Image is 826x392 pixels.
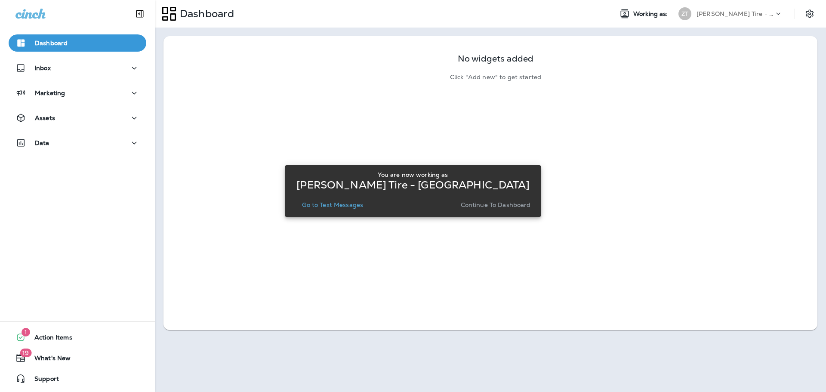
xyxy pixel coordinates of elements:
[9,109,146,127] button: Assets
[26,355,71,365] span: What's New
[9,349,146,367] button: 19What's New
[22,328,30,336] span: 1
[35,139,49,146] p: Data
[302,201,363,208] p: Go to Text Messages
[176,7,234,20] p: Dashboard
[697,10,774,17] p: [PERSON_NAME] Tire - [GEOGRAPHIC_DATA]
[802,6,817,22] button: Settings
[633,10,670,18] span: Working as:
[26,334,72,344] span: Action Items
[296,182,529,188] p: [PERSON_NAME] Tire - [GEOGRAPHIC_DATA]
[20,349,31,357] span: 19
[9,134,146,151] button: Data
[9,59,146,77] button: Inbox
[9,329,146,346] button: 1Action Items
[128,5,152,22] button: Collapse Sidebar
[9,34,146,52] button: Dashboard
[9,370,146,387] button: Support
[9,84,146,102] button: Marketing
[35,114,55,121] p: Assets
[35,40,68,46] p: Dashboard
[461,201,531,208] p: Continue to Dashboard
[457,199,534,211] button: Continue to Dashboard
[26,375,59,386] span: Support
[35,90,65,96] p: Marketing
[678,7,691,20] div: ZT
[34,65,51,71] p: Inbox
[299,199,367,211] button: Go to Text Messages
[378,171,448,178] p: You are now working as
